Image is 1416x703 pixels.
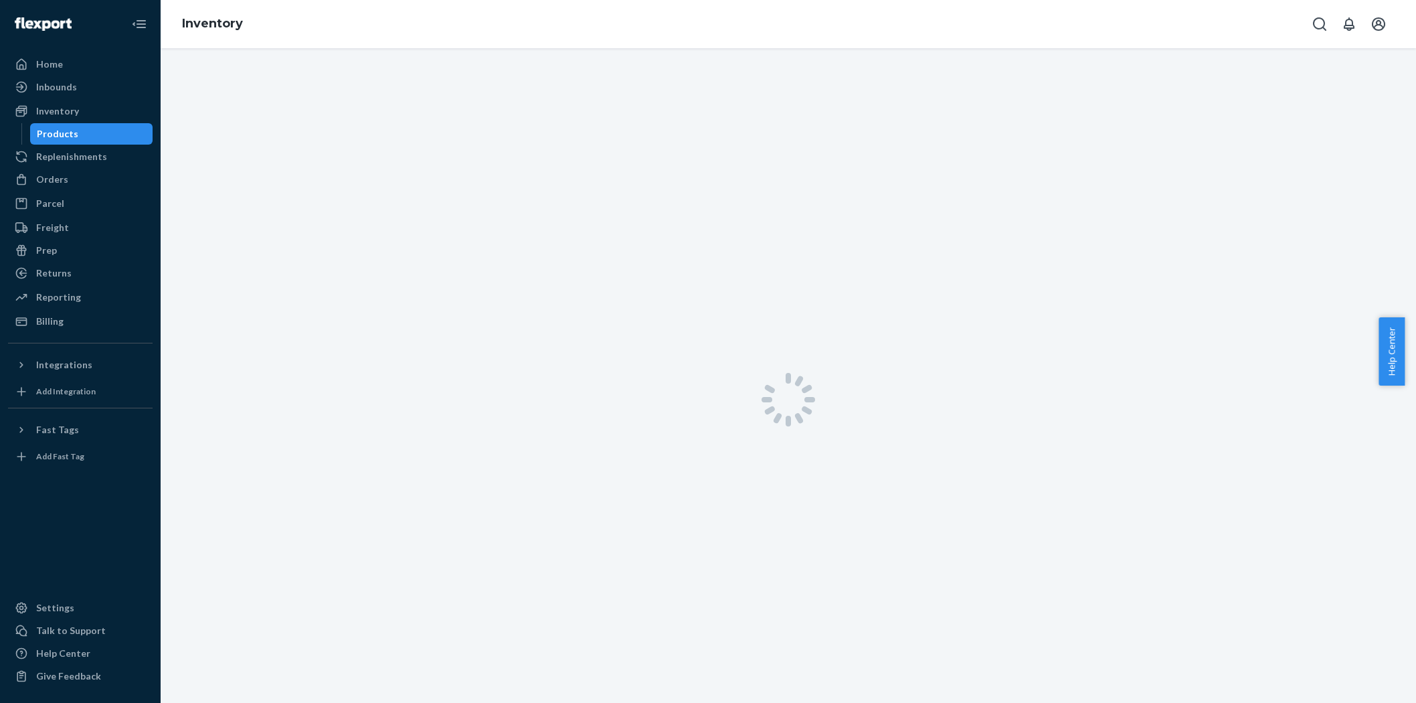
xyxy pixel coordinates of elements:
div: Billing [36,315,64,328]
a: Home [8,54,153,75]
a: Orders [8,169,153,190]
div: Talk to Support [36,624,106,637]
button: Open account menu [1365,11,1392,37]
div: Settings [36,601,74,615]
div: Products [37,127,78,141]
button: Fast Tags [8,419,153,441]
div: Returns [36,266,72,280]
div: Add Fast Tag [36,451,84,462]
a: Billing [8,311,153,332]
div: Parcel [36,197,64,210]
a: Prep [8,240,153,261]
div: Inbounds [36,80,77,94]
a: Replenishments [8,146,153,167]
button: Close Navigation [126,11,153,37]
div: Integrations [36,358,92,372]
a: Parcel [8,193,153,214]
a: Returns [8,262,153,284]
a: Products [30,123,153,145]
button: Give Feedback [8,666,153,687]
div: Fast Tags [36,423,79,437]
a: Add Integration [8,381,153,402]
button: Integrations [8,354,153,376]
a: Inventory [8,100,153,122]
a: Freight [8,217,153,238]
div: Freight [36,221,69,234]
a: Inbounds [8,76,153,98]
div: Add Integration [36,386,96,397]
div: Reporting [36,291,81,304]
div: Help Center [36,647,90,660]
a: Talk to Support [8,620,153,641]
a: Help Center [8,643,153,664]
a: Reporting [8,287,153,308]
a: Settings [8,597,153,619]
div: Orders [36,173,68,186]
ol: breadcrumbs [171,5,254,44]
div: Replenishments [36,150,107,163]
a: Inventory [182,16,243,31]
div: Prep [36,244,57,257]
div: Give Feedback [36,670,101,683]
button: Open notifications [1336,11,1362,37]
div: Home [36,58,63,71]
a: Add Fast Tag [8,446,153,467]
button: Open Search Box [1306,11,1333,37]
button: Help Center [1379,317,1405,386]
div: Inventory [36,104,79,118]
img: Flexport logo [15,17,72,31]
